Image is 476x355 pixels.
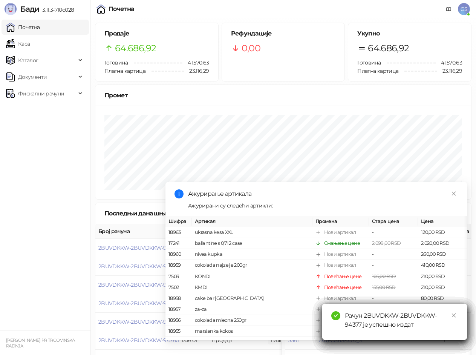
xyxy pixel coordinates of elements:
[324,272,362,280] div: Повећање цене
[98,300,178,307] button: 2BUVDKKW-2BUVDKKW-94362
[443,3,455,15] a: Документација
[104,59,128,66] span: Готовина
[192,249,312,260] td: nivea kupka
[20,5,39,14] span: Бади
[357,59,381,66] span: Готовина
[369,260,418,271] td: -
[192,293,312,304] td: cake bar [GEOGRAPHIC_DATA]
[372,273,396,279] span: 105,00 RSD
[104,209,204,218] div: Последњи данашњи рачуни
[192,260,312,271] td: cokolada najzelje 200gr
[98,318,177,325] button: 2BUVDKKW-2BUVDKKW-94361
[165,326,192,337] td: 18955
[6,20,40,35] a: Почетна
[369,216,418,227] th: Стара цена
[451,313,456,318] span: close
[369,227,418,238] td: -
[231,29,336,38] h5: Рефундације
[18,53,38,68] span: Каталог
[192,216,312,227] th: Артикал
[418,227,467,238] td: 120,00 RSD
[165,238,192,249] td: 17241
[324,250,356,258] div: Нови артикал
[109,6,135,12] div: Почетна
[165,271,192,282] td: 7503
[192,315,312,326] td: cokolada mlecna 250gr
[174,189,184,198] span: info-circle
[357,68,398,74] span: Платна картица
[165,315,192,326] td: 18956
[418,260,467,271] td: 410,00 RSD
[418,238,467,249] td: 2.020,00 RSD
[418,249,467,260] td: 260,00 RSD
[5,3,17,15] img: Logo
[372,284,396,290] span: 155,00 RSD
[372,240,401,246] span: 2.099,00 RSD
[98,263,179,270] button: 2BUVDKKW-2BUVDKKW-94364
[182,58,209,67] span: 41.570,63
[450,311,458,320] a: Close
[450,189,458,198] a: Close
[451,191,456,196] span: close
[104,29,209,38] h5: Продаје
[98,337,179,344] button: 2BUVDKKW-2BUVDKKW-94360
[324,295,356,302] div: Нови артикал
[192,326,312,337] td: marsianka kokos
[312,216,369,227] th: Промена
[165,282,192,293] td: 7502
[165,216,192,227] th: Шифра
[165,337,192,348] td: 18954
[436,58,462,67] span: 41.570,63
[458,3,470,15] span: GS
[104,91,462,100] div: Промет
[165,260,192,271] td: 18959
[98,281,178,288] button: 2BUVDKKW-2BUVDKKW-94363
[345,311,458,329] div: Рачун 2BUVDKKW-2BUVDKKW-94377 је успешно издат
[192,227,312,238] td: ukrasna kesa XXL
[242,41,260,55] span: 0,00
[368,41,409,55] span: 64.686,92
[324,229,356,236] div: Нови артикал
[192,271,312,282] td: KONDI
[98,244,178,251] button: 2BUVDKKW-2BUVDKKW-94365
[192,238,312,249] td: ballantine s 0,7l 2 case
[418,293,467,304] td: 80,00 RSD
[418,216,467,227] th: Цена
[184,67,209,75] span: 23.116,29
[418,271,467,282] td: 210,00 RSD
[6,36,30,51] a: Каса
[165,249,192,260] td: 18960
[18,86,64,101] span: Фискални рачуни
[324,240,360,247] div: Смањење цене
[95,224,178,239] th: Број рачуна
[6,338,75,349] small: [PERSON_NAME] PR TRGOVINSKA RADNJA
[188,189,458,198] div: Ажурирање артикала
[369,293,418,304] td: -
[357,29,462,38] h5: Укупно
[188,201,458,210] div: Ажурирани су следећи артикли:
[324,261,356,269] div: Нови артикал
[115,41,156,55] span: 64.686,92
[104,68,145,74] span: Платна картица
[192,304,312,315] td: za-za
[165,227,192,238] td: 18963
[192,337,312,348] td: cokolada mlecna pobeda 100gr
[18,69,47,85] span: Документи
[331,311,340,320] span: check-circle
[437,67,462,75] span: 23.116,29
[418,282,467,293] td: 210,00 RSD
[165,304,192,315] td: 18957
[165,293,192,304] td: 18958
[192,282,312,293] td: KMDI
[324,284,362,291] div: Повећање цене
[369,249,418,260] td: -
[39,6,74,13] span: 3.11.3-710c028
